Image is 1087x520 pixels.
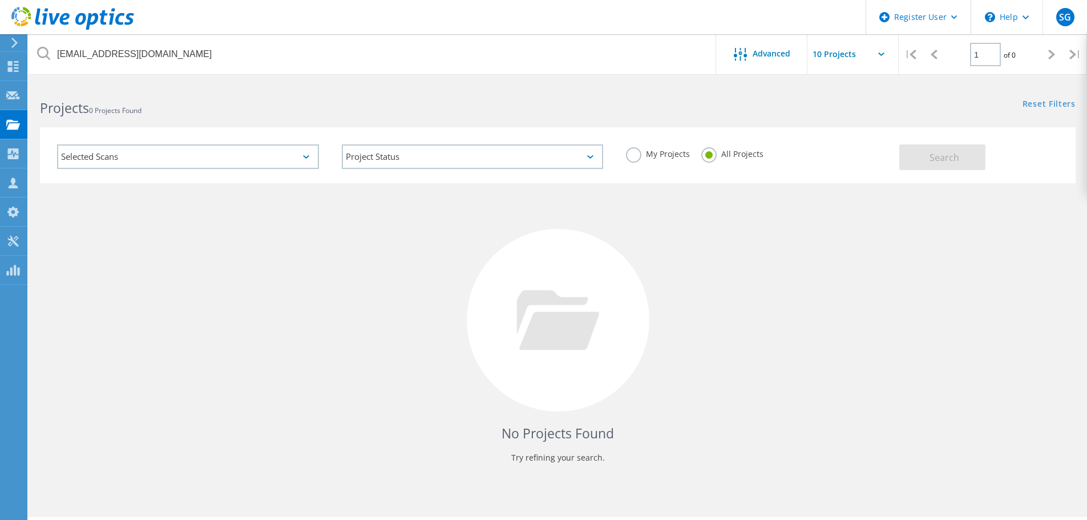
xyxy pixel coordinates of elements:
[753,50,790,58] span: Advanced
[57,144,319,169] div: Selected Scans
[701,147,763,158] label: All Projects
[11,24,134,32] a: Live Optics Dashboard
[51,449,1064,467] p: Try refining your search.
[1004,50,1016,60] span: of 0
[1023,100,1076,110] a: Reset Filters
[930,151,959,164] span: Search
[89,106,142,115] span: 0 Projects Found
[626,147,690,158] label: My Projects
[51,424,1064,443] h4: No Projects Found
[29,34,717,74] input: Search projects by name, owner, ID, company, etc
[1059,13,1071,22] span: SG
[1064,34,1087,75] div: |
[342,144,604,169] div: Project Status
[899,34,922,75] div: |
[985,12,995,22] svg: \n
[40,99,89,117] b: Projects
[899,144,985,170] button: Search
